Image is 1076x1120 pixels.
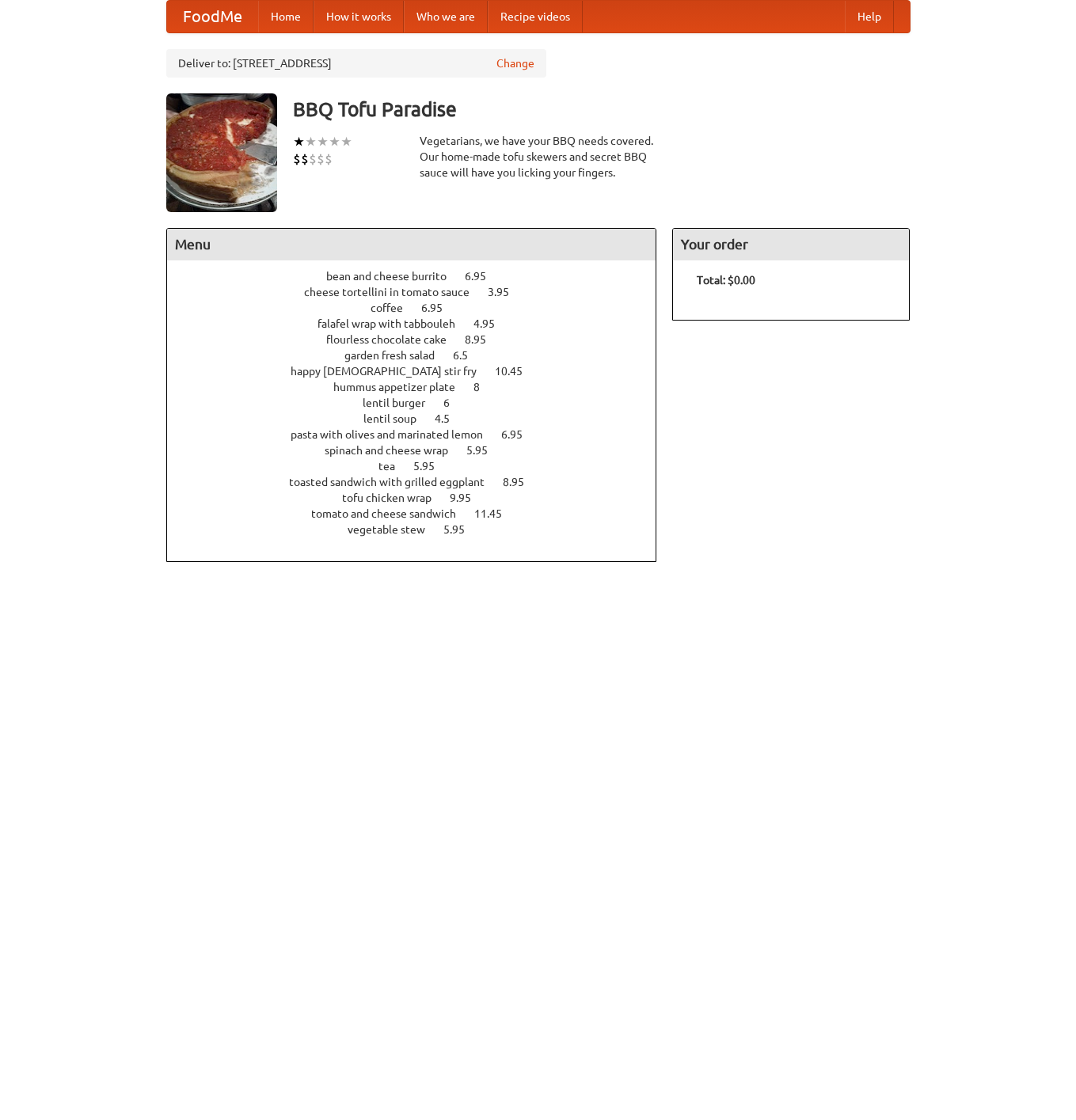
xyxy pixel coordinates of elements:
[309,150,317,168] li: $
[289,476,500,488] span: toasted sandwich with grilled eggplant
[166,93,277,212] img: angular.jpg
[333,381,471,393] span: hummus appetizer plate
[342,492,500,504] a: tofu chicken wrap 9.95
[291,365,552,378] a: happy [DEMOGRAPHIC_DATA] stir fry 10.45
[166,49,546,78] div: Deliver to: [STREET_ADDRESS]
[363,397,441,409] span: lentil burger
[301,150,309,168] li: $
[291,428,552,441] a: pasta with olives and marinated lemon 6.95
[363,412,432,425] span: lentil soup
[363,397,479,409] a: lentil burger 6
[317,150,325,168] li: $
[326,270,462,283] span: bean and cheese burrito
[325,150,333,168] li: $
[167,1,258,32] a: FoodMe
[340,133,352,150] li: ★
[289,476,553,488] a: toasted sandwich with grilled eggplant 8.95
[291,365,492,378] span: happy [DEMOGRAPHIC_DATA] stir fry
[326,270,515,283] a: bean and cheese burrito 6.95
[378,460,464,473] a: tea 5.95
[258,1,314,32] a: Home
[673,229,909,260] h4: Your order
[474,507,518,520] span: 11.45
[317,317,471,330] span: falafel wrap with tabbouleh
[325,444,464,457] span: spinach and cheese wrap
[488,286,525,298] span: 3.95
[435,412,466,425] span: 4.5
[291,428,499,441] span: pasta with olives and marinated lemon
[344,349,497,362] a: garden fresh salad 6.5
[342,492,447,504] span: tofu chicken wrap
[167,229,656,260] h4: Menu
[329,133,340,150] li: ★
[465,333,502,346] span: 8.95
[413,460,451,473] span: 5.95
[501,428,538,441] span: 6.95
[378,460,411,473] span: tea
[845,1,894,32] a: Help
[293,150,301,168] li: $
[697,274,755,287] b: Total: $0.00
[495,365,538,378] span: 10.45
[325,444,517,457] a: spinach and cheese wrap 5.95
[371,302,419,314] span: coffee
[496,55,534,71] a: Change
[421,302,458,314] span: 6.95
[305,133,317,150] li: ★
[304,286,538,298] a: cheese tortellini in tomato sauce 3.95
[304,286,485,298] span: cheese tortellini in tomato sauce
[348,523,441,536] span: vegetable stew
[314,1,404,32] a: How it works
[488,1,583,32] a: Recipe videos
[443,523,481,536] span: 5.95
[293,93,911,125] h3: BBQ Tofu Paradise
[450,492,487,504] span: 9.95
[363,412,479,425] a: lentil soup 4.5
[503,476,540,488] span: 8.95
[311,507,472,520] span: tomato and cheese sandwich
[317,317,524,330] a: falafel wrap with tabbouleh 4.95
[348,523,494,536] a: vegetable stew 5.95
[466,444,504,457] span: 5.95
[293,133,305,150] li: ★
[311,507,531,520] a: tomato and cheese sandwich 11.45
[465,270,502,283] span: 6.95
[404,1,488,32] a: Who we are
[420,133,657,180] div: Vegetarians, we have your BBQ needs covered. Our home-made tofu skewers and secret BBQ sauce will...
[344,349,451,362] span: garden fresh salad
[317,133,329,150] li: ★
[473,381,496,393] span: 8
[326,333,462,346] span: flourless chocolate cake
[473,317,511,330] span: 4.95
[443,397,466,409] span: 6
[453,349,484,362] span: 6.5
[371,302,472,314] a: coffee 6.95
[326,333,515,346] a: flourless chocolate cake 8.95
[333,381,509,393] a: hummus appetizer plate 8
